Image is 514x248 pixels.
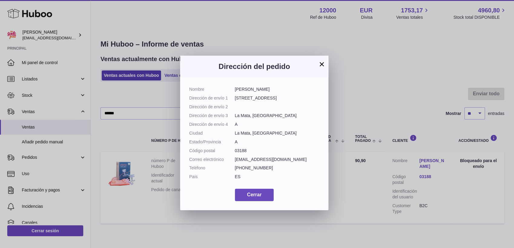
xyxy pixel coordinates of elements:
dd: [EMAIL_ADDRESS][DOMAIN_NAME] [235,157,320,162]
dt: Teléfono [189,165,235,171]
dd: ES [235,174,320,180]
dt: Dirección de envío 4 [189,122,235,127]
button: × [318,60,325,68]
dd: [STREET_ADDRESS] [235,95,320,101]
dd: [PERSON_NAME] [235,86,320,92]
button: Cerrar [235,189,274,201]
span: Cerrar [247,192,262,197]
dt: Dirección de envío 2 [189,104,235,110]
dd: 03188 [235,148,320,154]
dt: Código postal [189,148,235,154]
dt: Ciudad [189,130,235,136]
dd: La Mata, [GEOGRAPHIC_DATA] [235,130,320,136]
dd: La Mata, [GEOGRAPHIC_DATA] [235,113,320,119]
dt: Dirección de envío 3 [189,113,235,119]
dt: Dirección de envío 1 [189,95,235,101]
dd: A [235,139,320,145]
dd: A [235,122,320,127]
dt: Estado/Provincia [189,139,235,145]
dd: [PHONE_NUMBER] [235,165,320,171]
h3: Dirección del pedido [189,62,319,71]
dt: Correo electrónico [189,157,235,162]
dt: País [189,174,235,180]
dt: Nombre [189,86,235,92]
